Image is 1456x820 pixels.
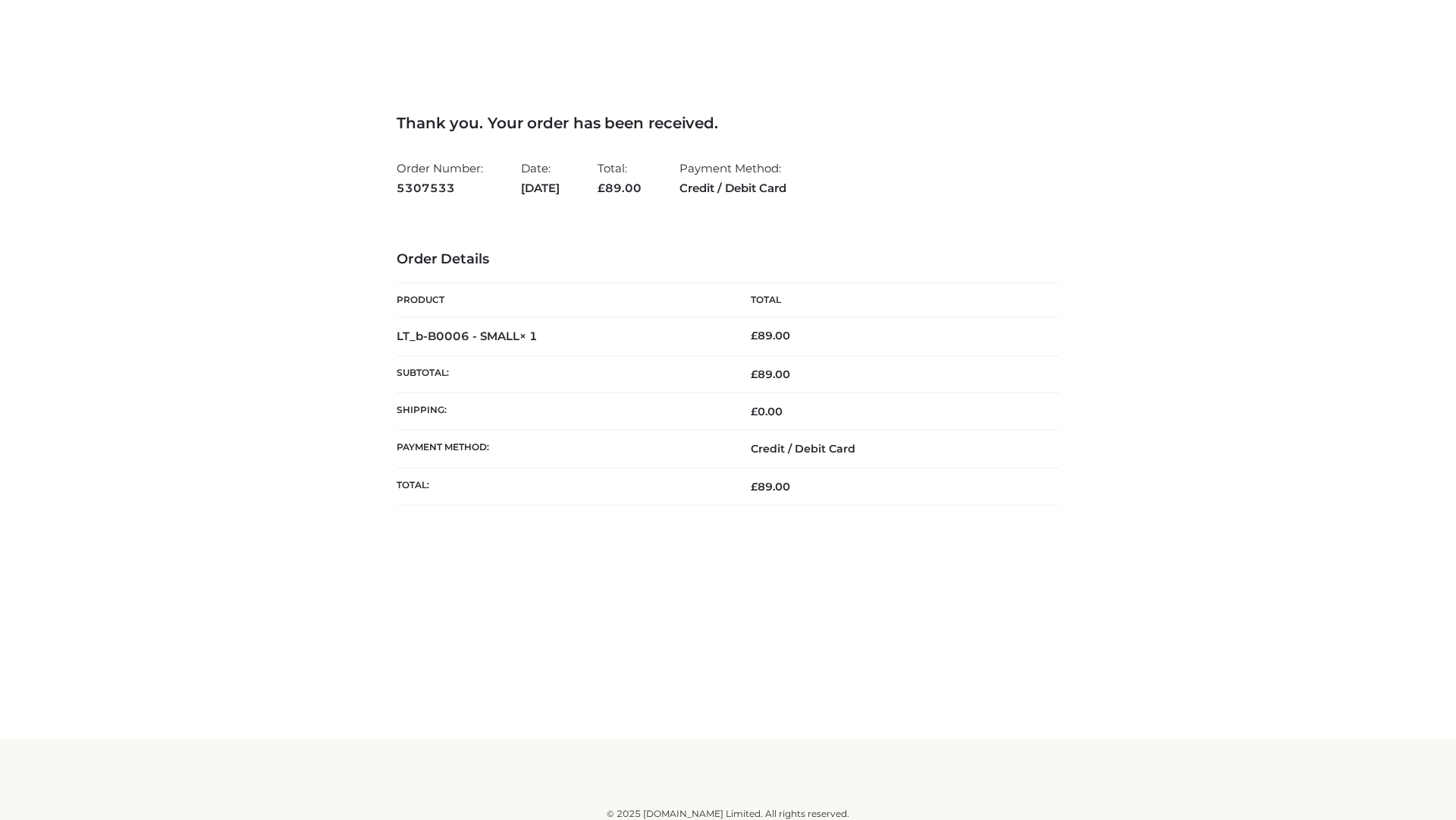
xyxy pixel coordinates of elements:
strong: × 1 [519,329,538,343]
span: 89.00 [751,480,790,494]
strong: LT_b-B0006 - SMALL [397,329,538,343]
span: £ [751,329,758,342]
th: Payment method: [397,430,728,468]
strong: 5307533 [397,178,483,198]
li: Date: [521,155,560,201]
td: Credit / Debit Card [728,430,1059,468]
span: 89.00 [751,367,790,381]
strong: Credit / Debit Card [679,178,786,198]
th: Total: [397,468,728,505]
li: Order Number: [397,155,483,201]
th: Subtotal: [397,355,728,393]
li: Payment Method: [679,155,786,201]
th: Shipping: [397,393,728,430]
bdi: 89.00 [751,329,790,342]
h3: Order Details [397,251,1059,268]
span: £ [598,181,605,195]
span: £ [751,480,758,494]
li: Total: [598,155,642,201]
span: £ [751,405,758,418]
h3: Thank you. Your order has been received. [397,114,1059,132]
span: £ [751,367,758,381]
strong: [DATE] [521,178,560,198]
span: 89.00 [598,181,642,195]
th: Product [397,283,728,317]
bdi: 0.00 [751,405,783,418]
th: Total [728,283,1059,317]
